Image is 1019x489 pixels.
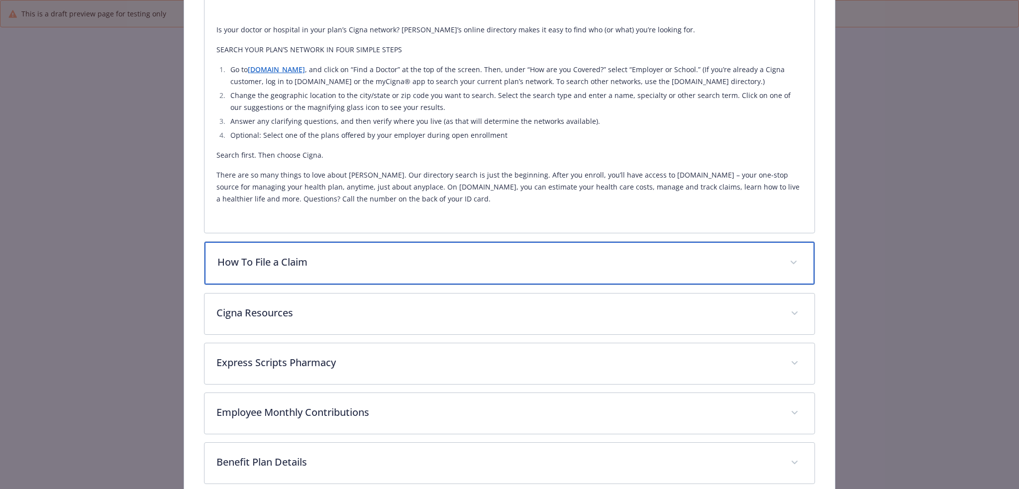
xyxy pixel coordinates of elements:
p: Benefit Plan Details [216,455,779,470]
div: Express Scripts Pharmacy [204,343,815,384]
p: SEARCH YOUR PLAN’S NETWORK IN FOUR SIMPLE STEPS [216,44,803,56]
li: Go to , and click on “Find a Doctor” at the top of the screen. Then, under “How are you Covered?”... [227,64,803,88]
li: Optional: Select one of the plans offered by your employer during open enrollment [227,129,803,141]
div: Cigna Resources [204,293,815,334]
p: Search first. Then choose Cigna. [216,149,803,161]
div: How To Find a Provider [204,16,815,233]
div: Employee Monthly Contributions [204,393,815,434]
p: There are so many things to love about [PERSON_NAME]. Our directory search is just the beginning.... [216,169,803,205]
p: Employee Monthly Contributions [216,405,779,420]
li: Answer any clarifying questions, and then verify where you live (as that will determine the netwo... [227,115,803,127]
p: Is your doctor or hospital in your plan’s Cigna network? [PERSON_NAME]’s online directory makes i... [216,24,803,36]
a: [DOMAIN_NAME] [248,65,305,74]
li: Change the geographic location to the city/state or zip code you want to search. Select the searc... [227,90,803,113]
div: Benefit Plan Details [204,443,815,484]
div: How To File a Claim [204,242,815,285]
p: How To File a Claim [217,255,778,270]
p: Express Scripts Pharmacy [216,355,779,370]
p: Cigna Resources [216,305,779,320]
